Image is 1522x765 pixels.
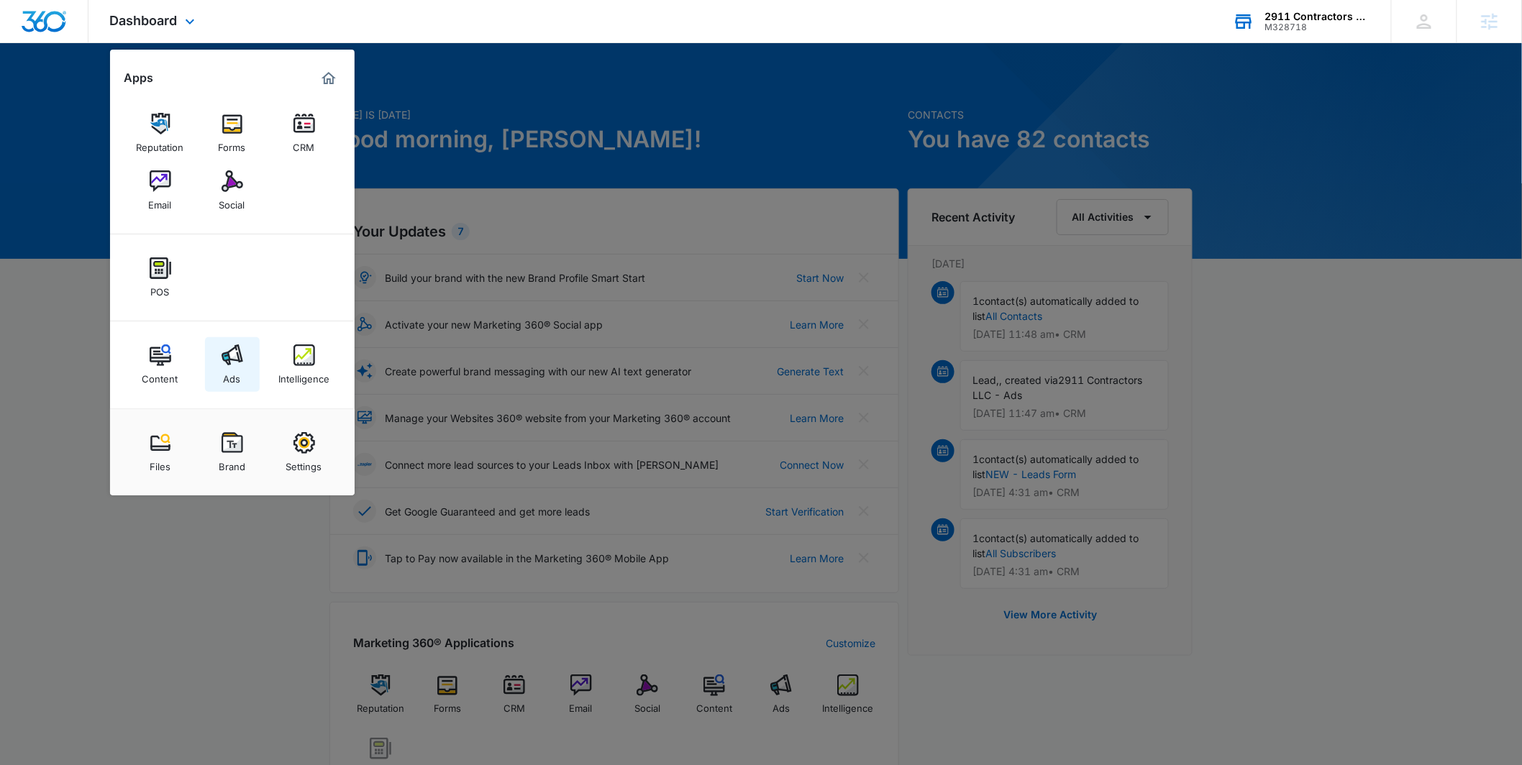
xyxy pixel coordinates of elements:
div: Email [149,192,172,211]
a: Settings [277,425,332,480]
div: account name [1265,11,1370,22]
a: Files [133,425,188,480]
img: tab_keywords_by_traffic_grey.svg [143,83,155,95]
a: CRM [277,106,332,160]
div: Forms [219,134,246,153]
div: Settings [286,454,322,472]
div: Social [219,192,245,211]
h2: Apps [124,71,154,85]
div: v 4.0.25 [40,23,70,35]
a: Ads [205,337,260,392]
div: Content [142,366,178,385]
div: account id [1265,22,1370,32]
div: POS [151,279,170,298]
span: Dashboard [110,13,178,28]
a: Email [133,163,188,218]
img: tab_domain_overview_orange.svg [39,83,50,95]
a: Intelligence [277,337,332,392]
div: CRM [293,134,315,153]
img: website_grey.svg [23,37,35,49]
a: Forms [205,106,260,160]
div: Brand [219,454,245,472]
a: Content [133,337,188,392]
a: Marketing 360® Dashboard [317,67,340,90]
div: Domain Overview [55,85,129,94]
a: Social [205,163,260,218]
div: Domain: [DOMAIN_NAME] [37,37,158,49]
div: Intelligence [278,366,329,385]
a: Brand [205,425,260,480]
a: POS [133,250,188,305]
img: logo_orange.svg [23,23,35,35]
div: Reputation [137,134,184,153]
div: Ads [224,366,241,385]
div: Keywords by Traffic [159,85,242,94]
div: Files [150,454,170,472]
a: Reputation [133,106,188,160]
